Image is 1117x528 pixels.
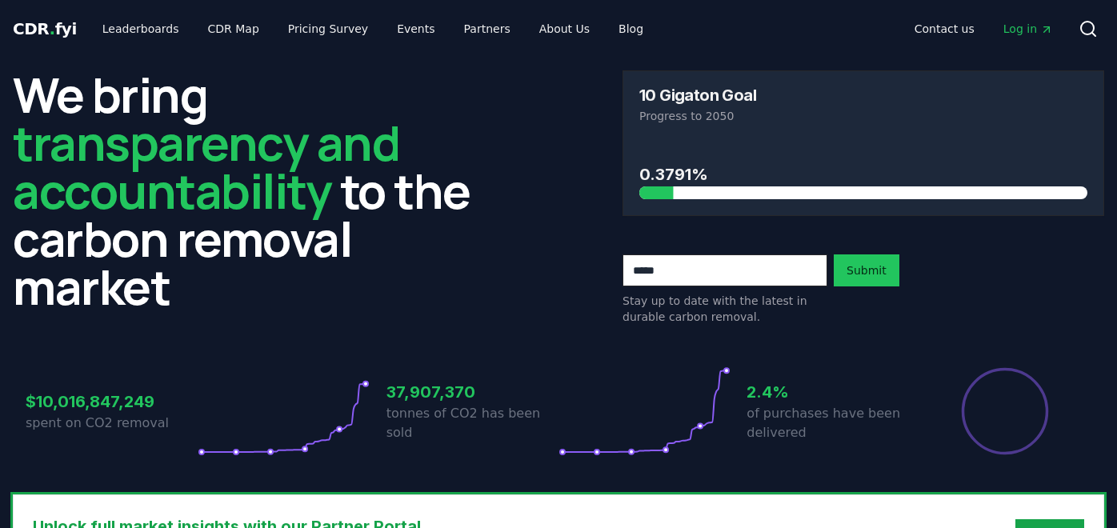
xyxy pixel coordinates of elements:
h3: 10 Gigaton Goal [639,87,756,103]
p: Stay up to date with the latest in durable carbon removal. [623,293,827,325]
h3: 37,907,370 [386,380,558,404]
p: spent on CO2 removal [26,414,198,433]
a: Blog [606,14,656,43]
h2: We bring to the carbon removal market [13,70,494,310]
span: . [50,19,55,38]
h3: $10,016,847,249 [26,390,198,414]
h3: 0.3791% [639,162,1087,186]
span: CDR fyi [13,19,77,38]
p: of purchases have been delivered [747,404,919,442]
span: Log in [1003,21,1053,37]
a: Log in [991,14,1066,43]
a: About Us [526,14,603,43]
nav: Main [90,14,656,43]
a: Contact us [902,14,987,43]
span: transparency and accountability [13,110,399,223]
nav: Main [902,14,1066,43]
h3: 2.4% [747,380,919,404]
div: Percentage of sales delivered [960,366,1050,456]
a: CDR Map [195,14,272,43]
button: Submit [834,254,899,286]
a: Partners [451,14,523,43]
p: Progress to 2050 [639,108,1087,124]
p: tonnes of CO2 has been sold [386,404,558,442]
a: Events [384,14,447,43]
a: CDR.fyi [13,18,77,40]
a: Pricing Survey [275,14,381,43]
a: Leaderboards [90,14,192,43]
